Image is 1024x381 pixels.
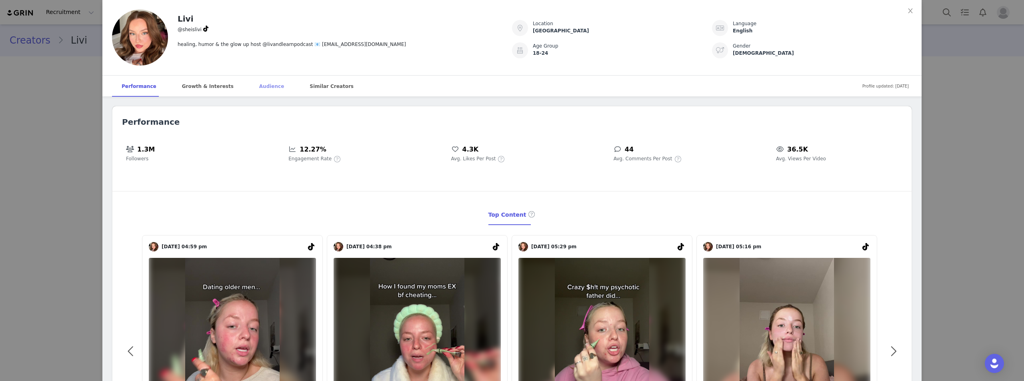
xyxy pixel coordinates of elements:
[787,144,808,155] h5: 36.5K
[112,10,168,66] img: v2
[488,205,536,225] div: Top Content
[158,243,306,250] span: [DATE] 04:59 pm
[343,243,491,250] span: [DATE] 04:38 pm
[178,27,202,32] span: @sheislivi
[733,50,912,57] div: [DEMOGRAPHIC_DATA]
[451,155,496,162] span: Avg. Likes Per Post
[518,242,528,251] img: v2
[300,76,363,97] div: Similar Creators
[178,13,194,25] h2: Livi
[288,155,332,162] span: Engagement Rate
[533,27,712,34] div: [GEOGRAPHIC_DATA]
[334,242,343,251] img: v2
[528,243,676,250] span: [DATE] 05:29 pm
[533,50,712,57] div: 18-24
[533,20,712,27] div: Location
[149,242,158,251] img: v2
[178,34,502,48] div: healing, humor & the glow up host @livandlearnpodcast 📧 [EMAIL_ADDRESS][DOMAIN_NAME]
[985,354,1004,373] div: Open Intercom Messenger
[250,76,294,97] div: Audience
[776,155,826,162] span: Avg. Views Per Video
[733,42,912,50] div: Gender
[862,77,909,95] span: Profile updated: [DATE]
[137,144,155,155] h5: 1.3M
[614,155,672,162] span: Avg. Comments Per Post
[126,155,148,162] span: Followers
[703,242,713,251] img: v2
[713,243,861,250] span: [DATE] 05:16 pm
[462,144,479,155] h5: 4.3K
[907,8,914,14] i: icon: close
[733,20,912,27] div: Language
[172,76,243,97] div: Growth & Interests
[533,42,712,50] div: Age Group
[733,27,912,34] div: English
[112,76,166,97] div: Performance
[6,6,328,15] body: Rich Text Area. Press ALT-0 for help.
[122,116,902,128] h2: Performance
[625,144,634,155] h5: 44
[300,144,326,155] h5: 12.27%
